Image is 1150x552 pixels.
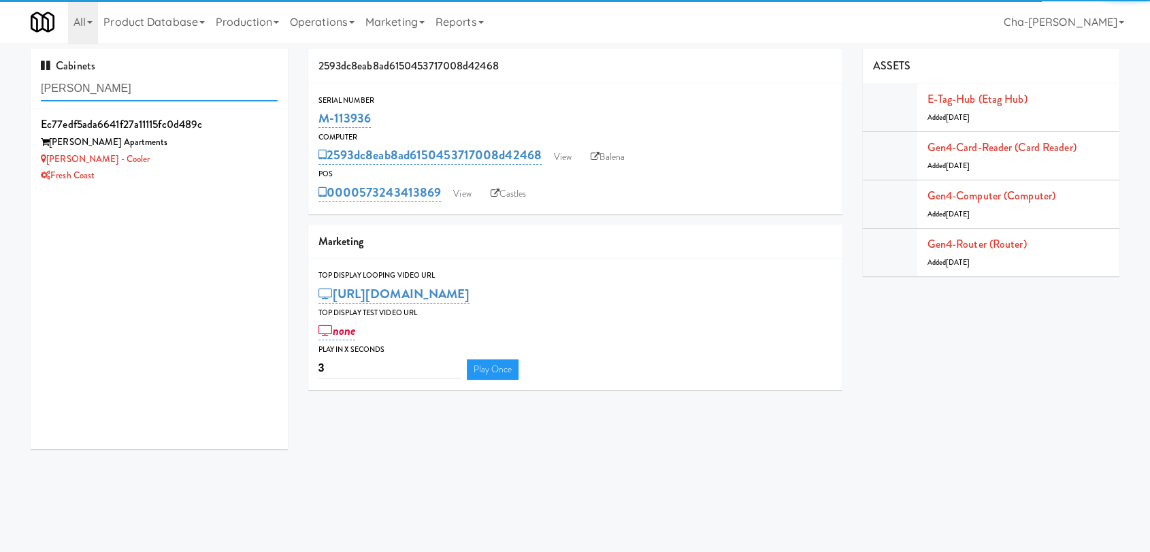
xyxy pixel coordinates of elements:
[318,131,832,144] div: Computer
[41,114,278,135] div: ec77edf5ada6641f27a11115fc0d489c
[927,91,1028,107] a: E-tag-hub (Etag Hub)
[318,233,364,249] span: Marketing
[467,359,519,380] a: Play Once
[318,306,832,320] div: Top Display Test Video Url
[318,269,832,282] div: Top Display Looping Video Url
[318,321,356,340] a: none
[946,161,970,171] span: [DATE]
[31,10,54,34] img: Micromart
[318,146,542,165] a: 2593dc8eab8ad6150453717008d42468
[927,112,970,123] span: Added
[41,152,150,165] a: [PERSON_NAME] - Cooler
[41,76,278,101] input: Search cabinets
[873,58,911,74] span: ASSETS
[927,140,1077,155] a: Gen4-card-reader (Card Reader)
[927,257,970,267] span: Added
[41,169,95,182] a: Fresh Coast
[318,167,832,181] div: POS
[946,112,970,123] span: [DATE]
[547,147,578,167] a: View
[318,94,832,108] div: Serial Number
[927,209,970,219] span: Added
[318,285,470,304] a: [URL][DOMAIN_NAME]
[927,236,1027,252] a: Gen4-router (Router)
[41,134,278,151] div: [PERSON_NAME] Apartments
[927,161,970,171] span: Added
[946,209,970,219] span: [DATE]
[308,49,842,84] div: 2593dc8eab8ad6150453717008d42468
[31,109,288,190] li: ec77edf5ada6641f27a11115fc0d489c[PERSON_NAME] Apartments [PERSON_NAME] - CoolerFresh Coast
[484,184,533,204] a: Castles
[318,183,442,202] a: 0000573243413869
[318,343,832,357] div: Play in X seconds
[946,257,970,267] span: [DATE]
[41,58,95,74] span: Cabinets
[927,188,1055,204] a: Gen4-computer (Computer)
[446,184,478,204] a: View
[318,109,372,128] a: M-113936
[584,147,631,167] a: Balena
